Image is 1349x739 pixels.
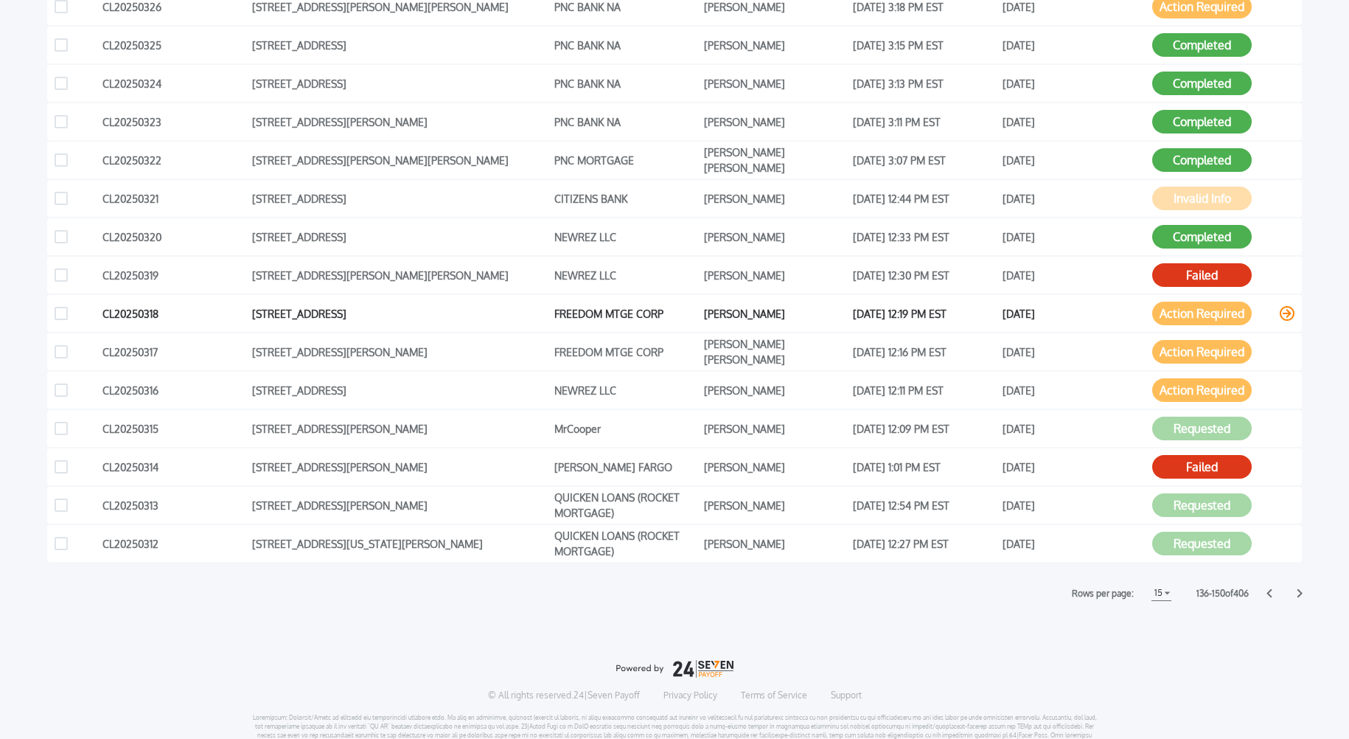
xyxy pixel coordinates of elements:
[252,302,547,325] div: [STREET_ADDRESS]
[1003,417,1145,440] div: [DATE]
[252,264,547,286] div: [STREET_ADDRESS][PERSON_NAME][PERSON_NAME]
[1003,341,1145,363] div: [DATE]
[1003,379,1145,401] div: [DATE]
[704,532,846,555] div: [PERSON_NAME]
[252,34,547,56] div: [STREET_ADDRESS]
[1003,34,1145,56] div: [DATE]
[554,456,697,478] div: [PERSON_NAME] FARGO
[1152,378,1252,402] button: Action Required
[1003,226,1145,248] div: [DATE]
[853,341,995,363] div: [DATE] 12:16 PM EST
[252,379,547,401] div: [STREET_ADDRESS]
[616,660,733,678] img: logo
[252,494,547,516] div: [STREET_ADDRESS][PERSON_NAME]
[853,417,995,440] div: [DATE] 12:09 PM EST
[554,532,697,555] div: QUICKEN LOANS (ROCKET MORTGAGE)
[853,34,995,56] div: [DATE] 3:15 PM EST
[853,187,995,209] div: [DATE] 12:44 PM EST
[831,690,862,701] a: Support
[554,302,697,325] div: FREEDOM MTGE CORP
[853,72,995,94] div: [DATE] 3:13 PM EST
[1003,302,1145,325] div: [DATE]
[704,111,846,133] div: [PERSON_NAME]
[853,302,995,325] div: [DATE] 12:19 PM EST
[554,72,697,94] div: PNC BANK NA
[252,111,547,133] div: [STREET_ADDRESS][PERSON_NAME]
[663,690,717,701] a: Privacy Policy
[1003,187,1145,209] div: [DATE]
[1152,455,1252,479] button: Failed
[1003,532,1145,555] div: [DATE]
[853,264,995,286] div: [DATE] 12:30 PM EST
[102,72,245,94] div: CL20250324
[252,187,547,209] div: [STREET_ADDRESS]
[252,72,547,94] div: [STREET_ADDRESS]
[102,111,245,133] div: CL20250323
[1152,340,1252,364] button: Action Required
[1151,584,1165,602] h1: 15
[102,379,245,401] div: CL20250316
[704,341,846,363] div: [PERSON_NAME] [PERSON_NAME]
[102,494,245,516] div: CL20250313
[1152,263,1252,287] button: Failed
[252,532,547,555] div: [STREET_ADDRESS][US_STATE][PERSON_NAME]
[1152,532,1252,555] button: Requested
[1152,148,1252,172] button: Completed
[853,111,995,133] div: [DATE] 3:11 PM EST
[102,341,245,363] div: CL20250317
[554,264,697,286] div: NEWREZ LLC
[1152,225,1252,249] button: Completed
[554,111,697,133] div: PNC BANK NA
[102,417,245,440] div: CL20250315
[704,494,846,516] div: [PERSON_NAME]
[554,187,697,209] div: CITIZENS BANK
[704,379,846,401] div: [PERSON_NAME]
[488,690,640,701] p: © All rights reserved. 24|Seven Payoff
[853,494,995,516] div: [DATE] 12:54 PM EST
[102,532,245,555] div: CL20250312
[704,302,846,325] div: [PERSON_NAME]
[1003,111,1145,133] div: [DATE]
[102,149,245,171] div: CL20250322
[1152,72,1252,95] button: Completed
[102,34,245,56] div: CL20250325
[1003,456,1145,478] div: [DATE]
[704,417,846,440] div: [PERSON_NAME]
[853,149,995,171] div: [DATE] 3:07 PM EST
[853,379,995,401] div: [DATE] 12:11 PM EST
[1196,586,1249,601] label: 136 - 150 of 406
[554,226,697,248] div: NEWREZ LLC
[1152,187,1252,210] button: Invalid Info
[252,226,547,248] div: [STREET_ADDRESS]
[1003,494,1145,516] div: [DATE]
[1152,417,1252,440] button: Requested
[102,456,245,478] div: CL20250314
[1003,264,1145,286] div: [DATE]
[554,379,697,401] div: NEWREZ LLC
[704,264,846,286] div: [PERSON_NAME]
[1152,110,1252,133] button: Completed
[554,417,697,440] div: MrCooper
[554,341,697,363] div: FREEDOM MTGE CORP
[102,187,245,209] div: CL20250321
[853,532,995,555] div: [DATE] 12:27 PM EST
[741,690,807,701] a: Terms of Service
[102,226,245,248] div: CL20250320
[704,456,846,478] div: [PERSON_NAME]
[1151,586,1171,601] button: 15
[1152,302,1252,325] button: Action Required
[1152,493,1252,517] button: Requested
[252,417,547,440] div: [STREET_ADDRESS][PERSON_NAME]
[704,34,846,56] div: [PERSON_NAME]
[554,494,697,516] div: QUICKEN LOANS (ROCKET MORTGAGE)
[554,149,697,171] div: PNC MORTGAGE
[102,302,245,325] div: CL20250318
[102,264,245,286] div: CL20250319
[704,149,846,171] div: [PERSON_NAME] [PERSON_NAME]
[704,72,846,94] div: [PERSON_NAME]
[704,226,846,248] div: [PERSON_NAME]
[252,341,547,363] div: [STREET_ADDRESS][PERSON_NAME]
[252,456,547,478] div: [STREET_ADDRESS][PERSON_NAME]
[1003,149,1145,171] div: [DATE]
[1072,586,1134,601] label: Rows per page:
